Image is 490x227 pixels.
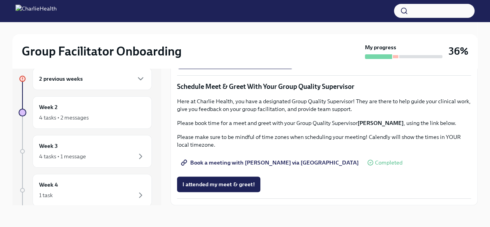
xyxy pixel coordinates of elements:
p: Please book time for a meet and greet with your Group Quality Supervisor , using the link below. [177,119,471,127]
p: Schedule Meet & Greet With Your Group Quality Supervisor [177,82,471,91]
a: Week 24 tasks • 2 messages [19,96,152,129]
p: Here at Charlie Health, you have a designated Group Quality Supervisor! They are there to help gu... [177,97,471,113]
div: 2 previous weeks [33,68,152,90]
span: Completed [375,160,402,166]
span: Book a meeting with [PERSON_NAME] via [GEOGRAPHIC_DATA] [182,159,359,166]
a: Week 34 tasks • 1 message [19,135,152,168]
span: I attended my meet & greet! [182,180,255,188]
strong: [PERSON_NAME] [358,120,404,126]
p: Please make sure to be mindful of time zones when scheduling your meeting! Calendly will show the... [177,133,471,149]
h2: Group Facilitator Onboarding [22,43,182,59]
h3: 36% [449,44,468,58]
a: Week 41 task [19,174,152,206]
div: 4 tasks • 1 message [39,152,86,160]
button: I attended my meet & greet! [177,177,260,192]
div: 1 task [39,191,53,199]
h6: Week 3 [39,142,58,150]
h6: 2 previous weeks [39,75,83,83]
strong: My progress [365,43,396,51]
a: Book a meeting with [PERSON_NAME] via [GEOGRAPHIC_DATA] [177,155,364,170]
h6: Week 4 [39,180,58,189]
h6: Week 2 [39,103,58,111]
img: CharlieHealth [15,5,57,17]
div: 4 tasks • 2 messages [39,114,89,121]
